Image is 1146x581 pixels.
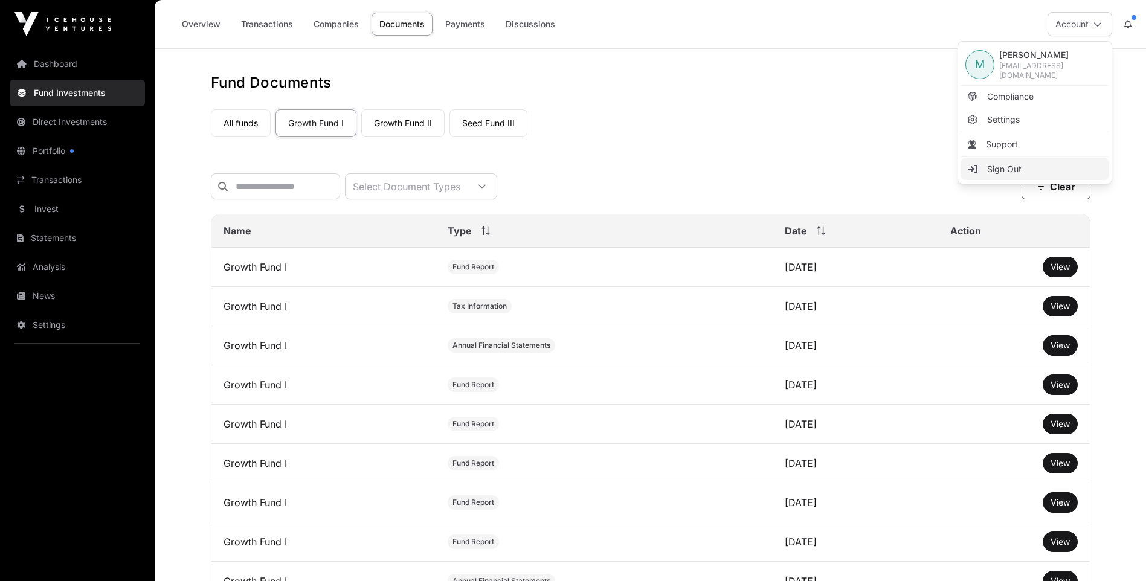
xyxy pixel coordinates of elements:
td: Growth Fund I [211,522,436,562]
span: Fund Report [452,498,494,507]
a: View [1051,496,1070,509]
td: Growth Fund I [211,444,436,483]
a: Compliance [961,86,1109,108]
a: All funds [211,109,271,137]
a: View [1051,457,1070,469]
td: Growth Fund I [211,483,436,522]
span: View [1051,497,1070,507]
a: Direct Investments [10,109,145,135]
a: Invest [10,196,145,222]
span: View [1051,419,1070,429]
button: Clear [1022,174,1090,199]
a: Seed Fund III [449,109,527,137]
li: Sign Out [961,158,1109,180]
a: View [1051,261,1070,273]
span: View [1051,379,1070,390]
a: Discussions [498,13,563,36]
span: Annual Financial Statements [452,341,550,350]
span: Fund Report [452,380,494,390]
span: Sign Out [987,163,1022,175]
td: [DATE] [773,326,938,365]
span: View [1051,458,1070,468]
span: Fund Report [452,537,494,547]
a: Statements [10,225,145,251]
a: Settings [961,109,1109,130]
button: View [1043,374,1078,395]
span: [PERSON_NAME] [999,49,1104,61]
a: Portfolio [10,138,145,164]
td: [DATE] [773,248,938,287]
a: Growth Fund I [275,109,356,137]
a: Fund Investments [10,80,145,106]
iframe: Chat Widget [1086,523,1146,581]
a: View [1051,300,1070,312]
td: Growth Fund I [211,248,436,287]
span: Type [448,223,472,238]
span: View [1051,262,1070,272]
a: Transactions [10,167,145,193]
a: Companies [306,13,367,36]
td: [DATE] [773,365,938,405]
a: Documents [372,13,433,36]
span: Tax Information [452,301,507,311]
img: Icehouse Ventures Logo [14,12,111,36]
span: Compliance [987,91,1034,103]
a: Settings [10,312,145,338]
td: Growth Fund I [211,365,436,405]
td: [DATE] [773,483,938,522]
span: Fund Report [452,458,494,468]
span: Settings [987,114,1020,126]
a: Growth Fund II [361,109,445,137]
a: Dashboard [10,51,145,77]
a: Transactions [233,13,301,36]
a: Payments [437,13,493,36]
button: View [1043,453,1078,473]
button: View [1043,531,1078,552]
a: View [1051,339,1070,351]
a: View [1051,379,1070,391]
span: [EMAIL_ADDRESS][DOMAIN_NAME] [999,61,1104,80]
a: Overview [174,13,228,36]
span: Support [986,138,1018,150]
a: View [1051,536,1070,548]
a: View [1051,418,1070,430]
span: M [975,56,985,73]
h1: Fund Documents [211,73,1090,92]
td: [DATE] [773,287,938,326]
button: View [1043,335,1078,356]
button: View [1043,414,1078,434]
td: [DATE] [773,444,938,483]
span: View [1051,301,1070,311]
span: View [1051,340,1070,350]
span: Fund Report [452,419,494,429]
span: Fund Report [452,262,494,272]
span: Date [785,223,807,238]
td: Growth Fund I [211,326,436,365]
a: Analysis [10,254,145,280]
li: Support [961,133,1109,155]
button: View [1043,492,1078,513]
span: Action [950,223,981,238]
td: Growth Fund I [211,405,436,444]
button: View [1043,257,1078,277]
div: Select Document Types [346,174,468,199]
span: Name [224,223,251,238]
td: [DATE] [773,522,938,562]
button: Account [1048,12,1112,36]
td: [DATE] [773,405,938,444]
td: Growth Fund I [211,287,436,326]
a: News [10,283,145,309]
button: View [1043,296,1078,316]
span: View [1051,536,1070,547]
